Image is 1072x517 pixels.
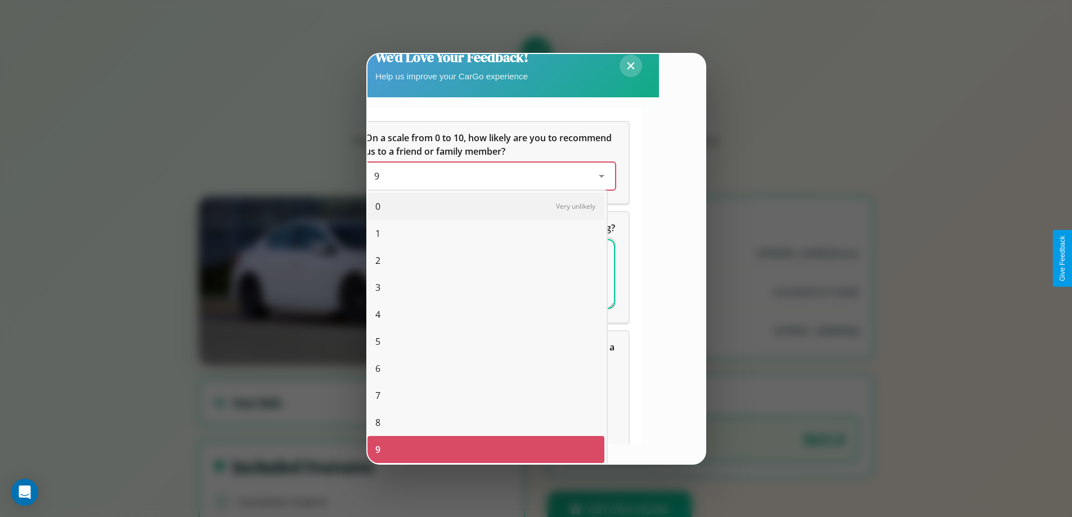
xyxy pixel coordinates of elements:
h5: On a scale from 0 to 10, how likely are you to recommend us to a friend or family member? [365,131,615,158]
span: 6 [375,362,380,375]
span: 4 [375,308,380,321]
span: 9 [375,443,380,456]
span: 1 [375,227,380,240]
div: 8 [367,409,604,436]
div: 5 [367,328,604,355]
span: 2 [375,254,380,267]
div: On a scale from 0 to 10, how likely are you to recommend us to a friend or family member? [352,122,629,203]
div: 2 [367,247,604,274]
span: On a scale from 0 to 10, how likely are you to recommend us to a friend or family member? [365,132,614,158]
div: 10 [367,463,604,490]
p: Help us improve your CarGo experience [375,69,528,84]
span: Very unlikely [556,201,595,211]
span: 8 [375,416,380,429]
div: On a scale from 0 to 10, how likely are you to recommend us to a friend or family member? [365,163,615,190]
span: 0 [375,200,380,213]
span: 5 [375,335,380,348]
div: Give Feedback [1058,236,1066,281]
div: 6 [367,355,604,382]
span: Which of the following features do you value the most in a vehicle? [365,341,617,367]
div: 7 [367,382,604,409]
h2: We'd Love Your Feedback! [375,48,528,66]
div: 1 [367,220,604,247]
span: What can we do to make your experience more satisfying? [365,222,615,234]
span: 3 [375,281,380,294]
span: 7 [375,389,380,402]
div: 4 [367,301,604,328]
div: Open Intercom Messenger [11,479,38,506]
span: 9 [374,170,379,182]
div: 9 [367,436,604,463]
div: 0 [367,193,604,220]
div: 3 [367,274,604,301]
